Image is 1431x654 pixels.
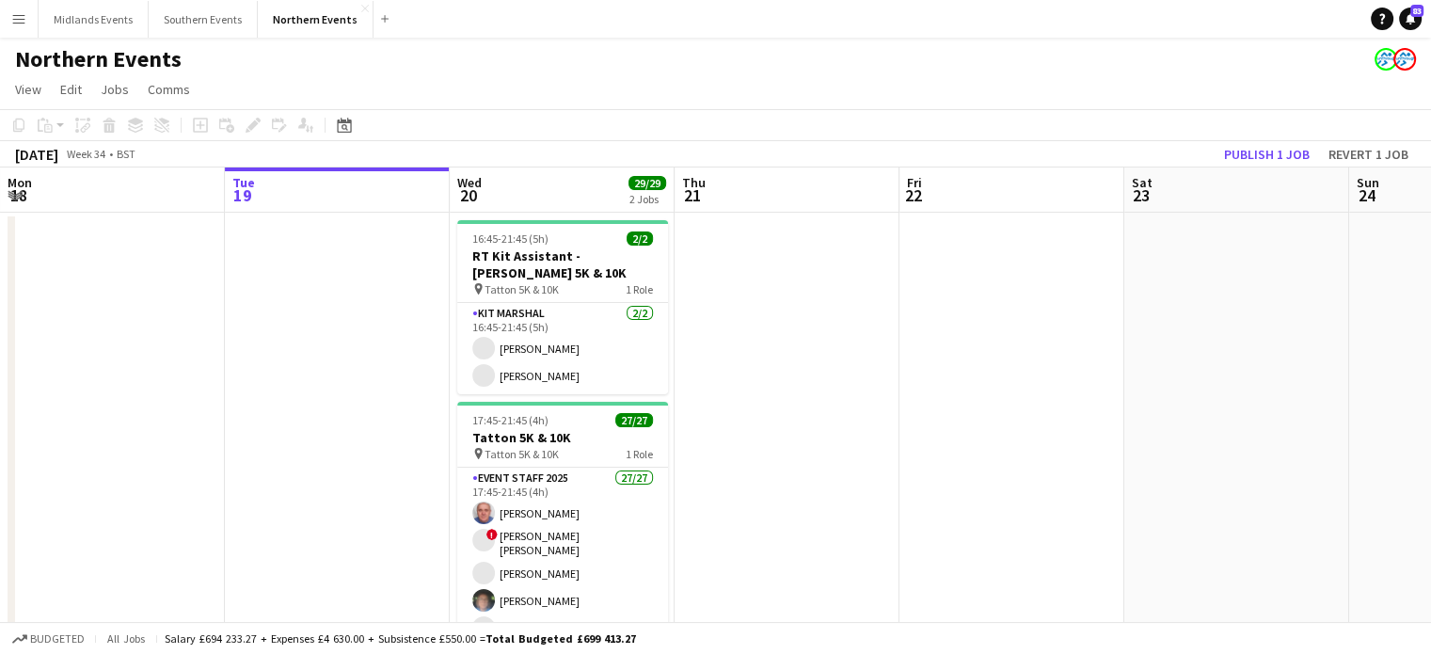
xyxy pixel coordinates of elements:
span: Thu [682,174,706,191]
span: 18 [5,184,32,206]
div: BST [117,147,135,161]
span: Week 34 [62,147,109,161]
button: Revert 1 job [1321,142,1416,167]
span: 24 [1354,184,1379,206]
span: 27/27 [615,413,653,427]
span: Tatton 5K & 10K [485,282,559,296]
app-job-card: 16:45-21:45 (5h)2/2RT Kit Assistant - [PERSON_NAME] 5K & 10K Tatton 5K & 10K1 RoleKit Marshal2/21... [457,220,668,394]
a: Edit [53,77,89,102]
h3: RT Kit Assistant - [PERSON_NAME] 5K & 10K [457,247,668,281]
span: 2/2 [627,231,653,246]
div: [DATE] [15,145,58,164]
span: 19 [230,184,255,206]
span: 29/29 [628,176,666,190]
app-user-avatar: RunThrough Events [1393,48,1416,71]
a: Comms [140,77,198,102]
span: 17:45-21:45 (4h) [472,413,549,427]
span: 22 [904,184,922,206]
span: 1 Role [626,447,653,461]
span: Sat [1132,174,1153,191]
app-user-avatar: RunThrough Events [1375,48,1397,71]
button: Publish 1 job [1216,142,1317,167]
span: Tatton 5K & 10K [485,447,559,461]
span: Mon [8,174,32,191]
span: Budgeted [30,632,85,646]
div: 2 Jobs [629,192,665,206]
button: Southern Events [149,1,258,38]
a: View [8,77,49,102]
span: All jobs [103,631,149,646]
span: Comms [148,81,190,98]
button: Midlands Events [39,1,149,38]
span: Tue [232,174,255,191]
h1: Northern Events [15,45,182,73]
span: 83 [1410,5,1423,17]
span: 16:45-21:45 (5h) [472,231,549,246]
span: Sun [1357,174,1379,191]
span: 23 [1129,184,1153,206]
a: 83 [1399,8,1422,30]
span: ! [486,529,498,540]
span: 20 [454,184,482,206]
button: Northern Events [258,1,374,38]
h3: Tatton 5K & 10K [457,429,668,446]
span: 1 Role [626,282,653,296]
span: Edit [60,81,82,98]
span: Wed [457,174,482,191]
button: Budgeted [9,629,87,649]
a: Jobs [93,77,136,102]
span: Fri [907,174,922,191]
span: 21 [679,184,706,206]
app-card-role: Kit Marshal2/216:45-21:45 (5h)[PERSON_NAME][PERSON_NAME] [457,303,668,394]
span: Total Budgeted £699 413.27 [485,631,636,646]
div: Salary £694 233.27 + Expenses £4 630.00 + Subsistence £550.00 = [165,631,636,646]
span: Jobs [101,81,129,98]
span: View [15,81,41,98]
